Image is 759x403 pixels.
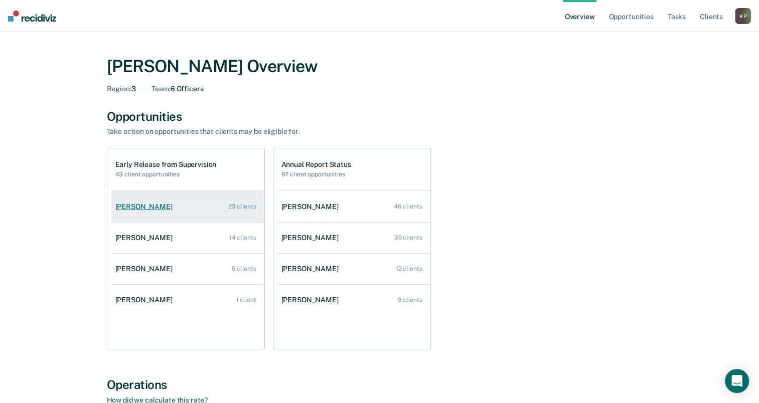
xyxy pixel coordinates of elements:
[107,85,131,93] span: Region :
[281,160,351,169] h1: Annual Report Status
[281,265,343,273] div: [PERSON_NAME]
[115,265,177,273] div: [PERSON_NAME]
[396,265,422,272] div: 12 clients
[111,224,264,252] a: [PERSON_NAME] 14 clients
[111,192,264,221] a: [PERSON_NAME] 23 clients
[115,234,177,242] div: [PERSON_NAME]
[107,127,458,136] div: Take action on opportunities that clients may be eligible for.
[151,85,203,93] div: 6 Officers
[281,296,343,304] div: [PERSON_NAME]
[229,234,256,241] div: 14 clients
[228,203,256,210] div: 23 clients
[394,234,422,241] div: 30 clients
[151,85,170,93] span: Team :
[115,203,177,211] div: [PERSON_NAME]
[107,56,653,77] div: [PERSON_NAME] Overview
[277,255,430,283] a: [PERSON_NAME] 12 clients
[281,203,343,211] div: [PERSON_NAME]
[735,8,751,24] button: KP
[735,8,751,24] div: K P
[232,265,256,272] div: 5 clients
[107,377,653,392] div: Operations
[8,11,56,22] img: Recidiviz
[115,171,217,178] h2: 43 client opportunities
[111,255,264,283] a: [PERSON_NAME] 5 clients
[394,203,422,210] div: 46 clients
[115,160,217,169] h1: Early Release from Supervision
[277,192,430,221] a: [PERSON_NAME] 46 clients
[281,234,343,242] div: [PERSON_NAME]
[111,286,264,314] a: [PERSON_NAME] 1 client
[281,171,351,178] h2: 97 client opportunities
[277,286,430,314] a: [PERSON_NAME] 9 clients
[107,109,653,124] div: Opportunities
[107,85,136,93] div: 3
[398,296,422,303] div: 9 clients
[725,369,749,393] div: Open Intercom Messenger
[236,296,256,303] div: 1 client
[115,296,177,304] div: [PERSON_NAME]
[277,224,430,252] a: [PERSON_NAME] 30 clients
